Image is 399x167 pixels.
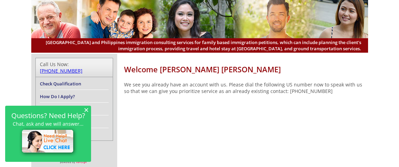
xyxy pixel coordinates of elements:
[19,127,78,157] img: live-chat-icon.png
[40,81,81,87] a: Check Qualification
[40,67,82,74] a: [PHONE_NUMBER]
[84,107,89,113] span: ×
[9,121,88,127] p: Chat, ask and we will answer...
[40,61,109,74] div: Call Us Now:
[124,81,368,94] p: We see you already have an account with us. Please dial the following US number now to speak with...
[9,113,88,118] h2: Questions? Need Help?
[38,39,361,52] span: [GEOGRAPHIC_DATA] and Philippines immigration consulting services for family based immigration pe...
[40,93,75,100] a: How Do I Apply?
[124,64,368,74] h1: Welcome [PERSON_NAME] [PERSON_NAME]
